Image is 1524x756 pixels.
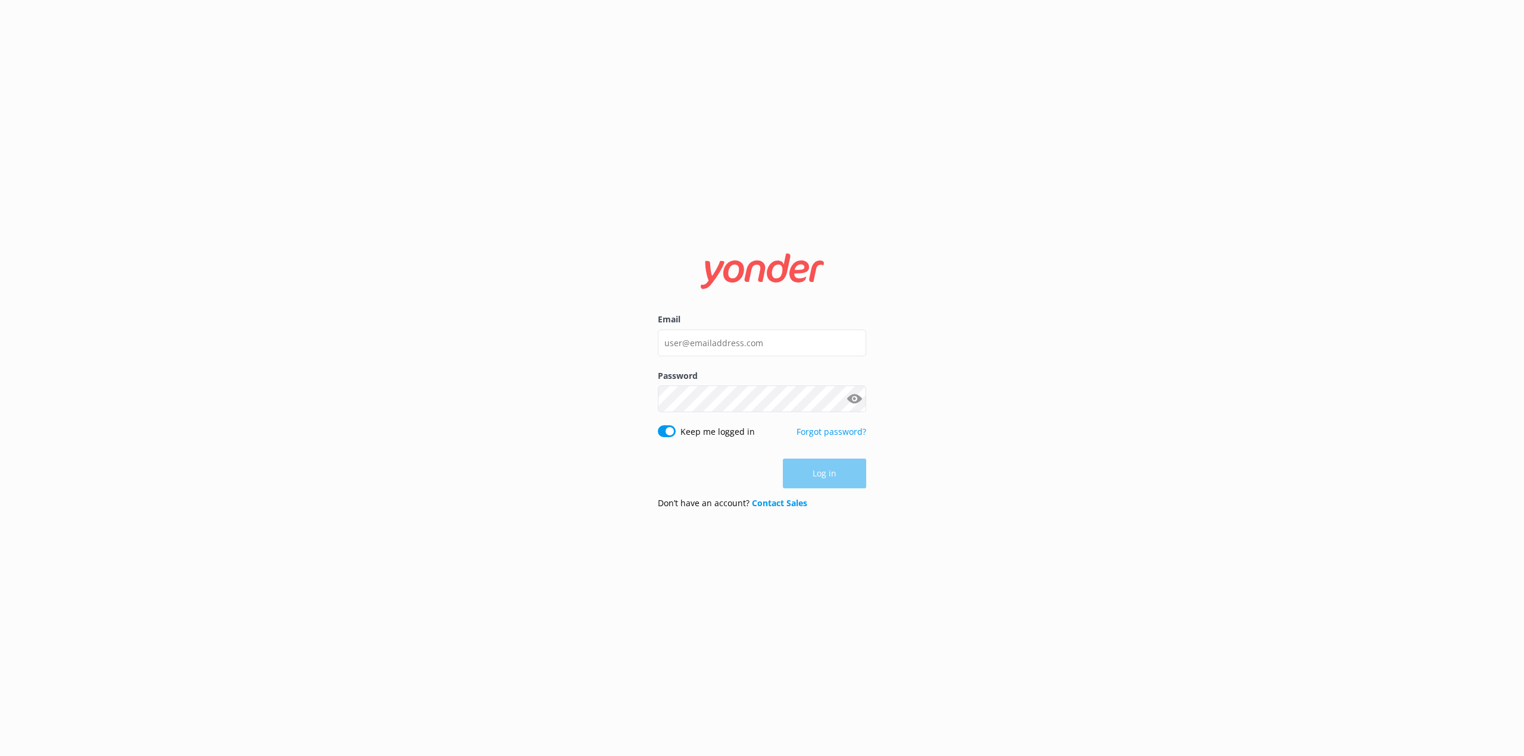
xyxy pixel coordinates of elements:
[658,330,866,356] input: user@emailaddress.com
[658,497,807,510] p: Don’t have an account?
[680,425,755,438] label: Keep me logged in
[752,497,807,509] a: Contact Sales
[658,313,866,326] label: Email
[797,426,866,437] a: Forgot password?
[658,369,866,382] label: Password
[842,387,866,411] button: Show password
